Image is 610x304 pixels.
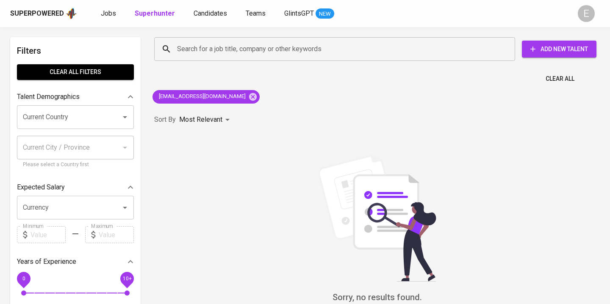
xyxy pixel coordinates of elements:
[101,9,116,17] span: Jobs
[23,161,128,169] p: Please select a Country first
[135,8,177,19] a: Superhunter
[122,276,131,282] span: 10+
[154,115,176,125] p: Sort By
[179,115,222,125] p: Most Relevant
[246,9,266,17] span: Teams
[179,112,233,128] div: Most Relevant
[17,257,76,267] p: Years of Experience
[542,71,578,87] button: Clear All
[152,90,260,104] div: [EMAIL_ADDRESS][DOMAIN_NAME]
[135,9,175,17] b: Superhunter
[17,64,134,80] button: Clear All filters
[154,290,600,304] h6: Sorry, no results found.
[194,9,227,17] span: Candidates
[522,41,596,58] button: Add New Talent
[313,155,441,282] img: file_searching.svg
[194,8,229,19] a: Candidates
[101,8,118,19] a: Jobs
[284,8,334,19] a: GlintsGPT NEW
[152,93,251,101] span: [EMAIL_ADDRESS][DOMAIN_NAME]
[30,226,66,243] input: Value
[246,8,267,19] a: Teams
[119,202,131,214] button: Open
[66,7,77,20] img: app logo
[10,7,77,20] a: Superpoweredapp logo
[22,276,25,282] span: 0
[99,226,134,243] input: Value
[546,74,574,84] span: Clear All
[10,9,64,19] div: Superpowered
[119,111,131,123] button: Open
[17,92,80,102] p: Talent Demographics
[17,88,134,105] div: Talent Demographics
[17,253,134,270] div: Years of Experience
[578,5,595,22] div: E
[24,67,127,77] span: Clear All filters
[17,179,134,196] div: Expected Salary
[529,44,590,55] span: Add New Talent
[316,10,334,18] span: NEW
[17,182,65,192] p: Expected Salary
[284,9,314,17] span: GlintsGPT
[17,44,134,58] h6: Filters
